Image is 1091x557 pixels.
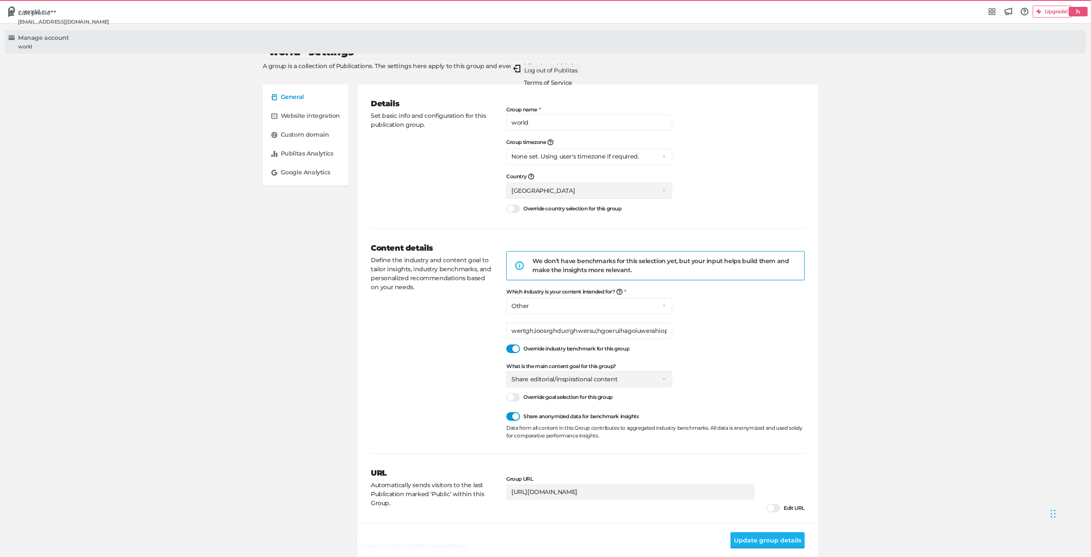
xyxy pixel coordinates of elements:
a: Terms of Service [524,79,572,87]
div: [EMAIL_ADDRESS][DOMAIN_NAME] [18,19,109,25]
h5: Manage account [18,34,69,42]
a: Edit profile[EMAIL_ADDRESS][DOMAIN_NAME] [5,5,1086,28]
iframe: Chat Widget [1048,492,1091,533]
a: Manage accountworld [5,30,1086,53]
h5: Edit profile [18,9,50,17]
button: Log out of Publitas [511,64,580,74]
div: world [18,44,32,50]
div: Drag [1051,501,1056,527]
